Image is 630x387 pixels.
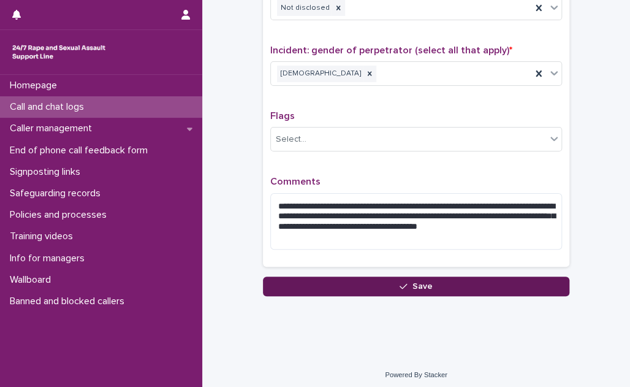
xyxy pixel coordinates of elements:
[270,45,512,55] span: Incident: gender of perpetrator (select all that apply)
[5,296,134,307] p: Banned and blocked callers
[276,133,306,146] div: Select...
[5,209,116,221] p: Policies and processes
[5,101,94,113] p: Call and chat logs
[10,40,108,64] img: rhQMoQhaT3yELyF149Cw
[270,111,295,121] span: Flags
[412,282,433,291] span: Save
[277,66,363,82] div: [DEMOGRAPHIC_DATA]
[5,188,110,199] p: Safeguarding records
[5,231,83,242] p: Training videos
[5,274,61,286] p: Wallboard
[5,166,90,178] p: Signposting links
[5,145,157,156] p: End of phone call feedback form
[385,371,447,378] a: Powered By Stacker
[263,277,569,296] button: Save
[5,80,67,91] p: Homepage
[5,123,102,134] p: Caller management
[5,253,94,264] p: Info for managers
[270,177,321,186] span: Comments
